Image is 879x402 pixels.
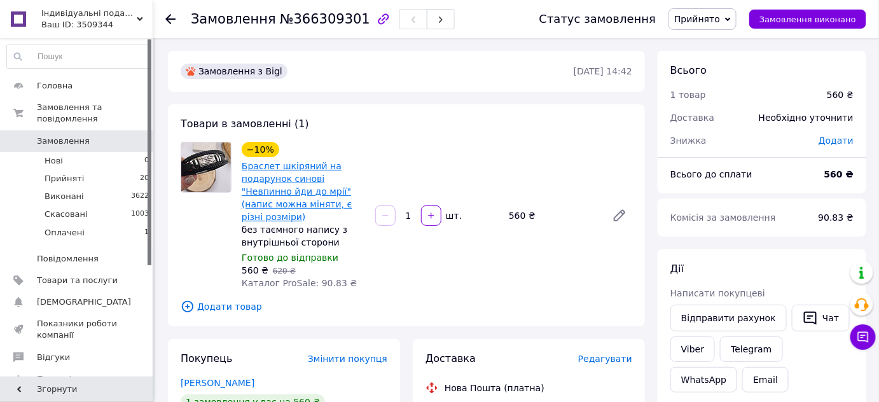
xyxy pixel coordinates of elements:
[819,135,854,146] span: Додати
[670,367,737,392] a: WhatsApp
[751,104,861,132] div: Необхідно уточнити
[45,227,85,239] span: Оплачені
[37,275,118,286] span: Товари та послуги
[670,90,706,100] span: 1 товар
[37,296,131,308] span: [DEMOGRAPHIC_DATA]
[37,80,73,92] span: Головна
[45,209,88,220] span: Скасовані
[674,14,720,24] span: Прийнято
[578,354,632,364] span: Редагувати
[181,352,233,364] span: Покупець
[181,64,287,79] div: Замовлення з Bigl
[41,19,153,31] div: Ваш ID: 3509344
[273,267,296,275] span: 620 ₴
[670,135,707,146] span: Знижка
[441,382,548,394] div: Нова Пошта (платна)
[574,66,632,76] time: [DATE] 14:42
[426,352,476,364] span: Доставка
[819,212,854,223] span: 90.83 ₴
[443,209,463,222] div: шт.
[670,169,752,179] span: Всього до сплати
[670,64,707,76] span: Всього
[242,253,338,263] span: Готово до відправки
[37,102,153,125] span: Замовлення та повідомлення
[720,336,782,362] a: Telegram
[131,191,149,202] span: 3622
[670,212,776,223] span: Комісія за замовлення
[7,45,149,68] input: Пошук
[181,118,309,130] span: Товари в замовленні (1)
[37,253,99,265] span: Повідомлення
[45,191,84,202] span: Виконані
[242,265,268,275] span: 560 ₴
[670,288,765,298] span: Написати покупцеві
[539,13,656,25] div: Статус замовлення
[824,169,854,179] b: 560 ₴
[670,336,715,362] a: Viber
[742,367,789,392] button: Email
[670,305,787,331] button: Відправити рахунок
[37,135,90,147] span: Замовлення
[504,207,602,225] div: 560 ₴
[191,11,276,27] span: Замовлення
[181,142,231,192] img: Браслет шкіряний на подарунок синові "Невпинно йди до мрії" (напис можна міняти, є різні розміри)
[759,15,856,24] span: Замовлення виконано
[45,173,84,184] span: Прийняті
[41,8,137,19] span: Індивідуальні подарунки з любов'ю
[670,263,684,275] span: Дії
[131,209,149,220] span: 1003
[144,155,149,167] span: 0
[242,142,279,157] div: −10%
[37,373,71,385] span: Покупці
[181,300,632,314] span: Додати товар
[242,278,357,288] span: Каталог ProSale: 90.83 ₴
[850,324,876,350] button: Чат з покупцем
[181,378,254,388] a: [PERSON_NAME]
[607,203,632,228] a: Редагувати
[308,354,387,364] span: Змінити покупця
[792,305,850,331] button: Чат
[45,155,63,167] span: Нові
[144,227,149,239] span: 1
[37,352,70,363] span: Відгуки
[827,88,854,101] div: 560 ₴
[242,161,352,222] a: Браслет шкіряний на подарунок синові "Невпинно йди до мрії" (напис можна міняти, є різні розміри)
[280,11,370,27] span: №366309301
[140,173,149,184] span: 20
[749,10,866,29] button: Замовлення виконано
[165,13,176,25] div: Повернутися назад
[670,113,714,123] span: Доставка
[242,223,365,249] div: без таємного напису з внутрішньої сторони
[37,318,118,341] span: Показники роботи компанії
